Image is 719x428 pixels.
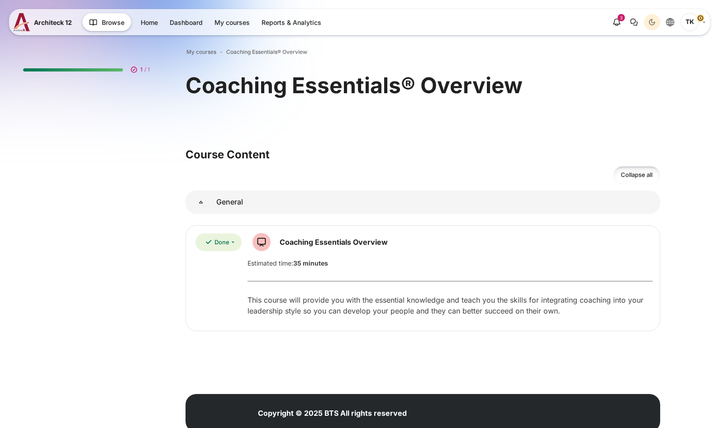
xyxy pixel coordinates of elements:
a: Dashboard [164,15,208,30]
span: 1 [140,66,143,74]
span: Collapse all [621,171,652,180]
a: Coaching Essentials Overview [280,238,388,247]
strong: Copyright © 2025 BTS All rights reserved [258,409,407,418]
a: Collapse all [613,166,660,185]
div: Dark Mode [645,15,659,29]
a: My courses [186,48,216,56]
a: A12 A12 Architeck 12 [14,13,76,31]
img: A12 [14,13,30,31]
section: Content [186,71,660,380]
strong: 35 minutes [293,259,328,267]
span: / 1 [144,66,150,74]
a: Home [135,15,163,30]
span: Browse [102,18,124,27]
div: Show notification window with 3 new notifications [609,14,625,30]
div: 100% [23,68,123,71]
h1: Coaching Essentials® Overview [186,71,523,100]
button: Browse [82,13,131,31]
nav: Navigation bar [186,46,660,58]
img: SCORM package icon [252,233,271,251]
a: Coaching Essentials® Overview [226,48,307,56]
p: This course will provide you with the essential knowledge and teach you the skills for integratin... [248,295,652,316]
button: Light Mode Dark Mode [644,14,660,30]
h3: Course Content [186,147,660,162]
div: Completion requirements for Coaching Essentials Overview [195,233,242,251]
button: There are 0 unread conversations [626,14,642,30]
div: 3 [618,14,625,21]
span: Architeck 12 [34,18,72,27]
a: User menu [681,13,705,31]
span: Thananthorn Khanijomdi [681,13,699,31]
a: General [186,190,216,214]
button: Languages [662,14,678,30]
button: Done [195,233,242,251]
a: Reports & Analytics [256,15,327,30]
a: My courses [209,15,255,30]
div: Estimated time: [241,258,659,268]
